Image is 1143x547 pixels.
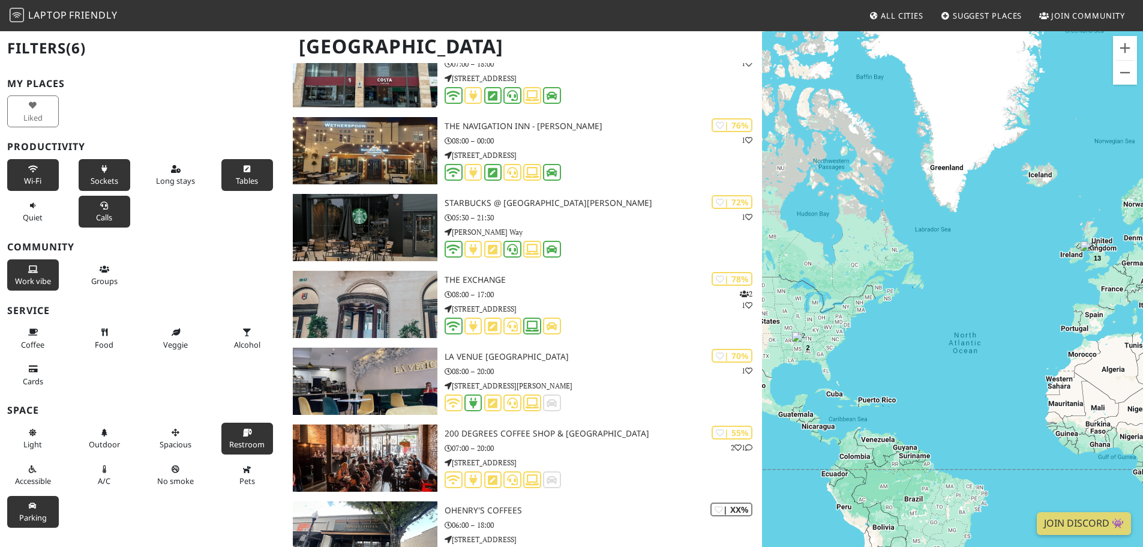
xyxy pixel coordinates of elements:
[1051,10,1125,21] span: Join Community
[229,439,265,450] span: Restroom
[712,272,752,286] div: | 78%
[160,439,191,450] span: Spacious
[19,512,47,523] span: Parking
[286,425,762,492] a: 200 Degrees Coffee Shop & Barista School | 55% 21 200 Degrees Coffee Shop & [GEOGRAPHIC_DATA] 07:...
[881,10,923,21] span: All Cities
[28,8,67,22] span: Laptop
[293,194,437,261] img: Starbucks @ Sir Herbert Austin Way
[234,339,260,350] span: Alcohol
[79,459,130,491] button: A/C
[23,376,43,387] span: Credit cards
[221,423,273,455] button: Restroom
[293,271,437,338] img: The Exchange
[742,211,752,223] p: 1
[91,276,118,286] span: Group tables
[150,322,202,354] button: Veggie
[79,259,130,291] button: Groups
[293,117,437,184] img: The Navigation Inn - JD Wetherspoon
[445,226,762,238] p: [PERSON_NAME] Way
[742,365,752,376] p: 1
[293,425,437,492] img: 200 Degrees Coffee Shop & Barista School
[445,519,762,531] p: 06:00 – 18:00
[239,476,255,486] span: Pet friendly
[445,121,762,131] h3: The Navigation Inn - [PERSON_NAME]
[953,10,1022,21] span: Suggest Places
[10,5,118,26] a: LaptopFriendly LaptopFriendly
[286,348,762,415] a: La Venue Coffee House | 70% 1 La Venue [GEOGRAPHIC_DATA] 08:00 – 20:00 [STREET_ADDRESS][PERSON_NAME]
[91,175,118,186] span: Power sockets
[156,175,195,186] span: Long stays
[69,8,117,22] span: Friendly
[150,459,202,491] button: No smoke
[79,159,130,191] button: Sockets
[1037,512,1131,535] a: Join Discord 👾
[445,135,762,147] p: 08:00 – 00:00
[23,439,42,450] span: Natural light
[445,150,762,161] p: [STREET_ADDRESS]
[7,30,278,67] h2: Filters
[79,423,130,455] button: Outdoor
[445,275,762,285] h3: The Exchange
[7,423,59,455] button: Light
[7,305,278,316] h3: Service
[150,159,202,191] button: Long stays
[445,303,762,315] p: [STREET_ADDRESS]
[286,194,762,261] a: Starbucks @ Sir Herbert Austin Way | 72% 1 Starbucks @ [GEOGRAPHIC_DATA][PERSON_NAME] 05:30 – 21:...
[7,141,278,153] h3: Productivity
[806,344,809,351] span: 2
[23,212,43,223] span: Quiet
[79,196,130,228] button: Calls
[15,276,51,286] span: People working
[445,73,762,84] p: [STREET_ADDRESS]
[150,423,202,455] button: Spacious
[163,339,188,350] span: Veggie
[712,118,752,132] div: | 76%
[21,339,44,350] span: Coffee
[742,134,752,146] p: 1
[7,322,59,354] button: Coffee
[445,506,762,516] h3: OHenry's Coffees
[96,212,112,223] span: Video/audio calls
[79,322,130,354] button: Food
[7,405,278,416] h3: Space
[98,476,110,486] span: Air conditioned
[712,195,752,209] div: | 72%
[66,38,86,58] span: (6)
[286,117,762,184] a: The Navigation Inn - JD Wetherspoon | 76% 1 The Navigation Inn - [PERSON_NAME] 08:00 – 00:00 [STR...
[712,426,752,440] div: | 55%
[445,534,762,545] p: [STREET_ADDRESS]
[445,443,762,454] p: 07:00 – 20:00
[7,496,59,528] button: Parking
[7,78,278,89] h3: My Places
[221,459,273,491] button: Pets
[89,439,120,450] span: Outdoor area
[7,196,59,228] button: Quiet
[7,259,59,291] button: Work vibe
[445,429,762,439] h3: 200 Degrees Coffee Shop & [GEOGRAPHIC_DATA]
[221,159,273,191] button: Tables
[445,380,762,391] p: [STREET_ADDRESS][PERSON_NAME]
[445,366,762,377] p: 08:00 – 20:00
[1113,36,1137,60] button: Zoom in
[236,175,258,186] span: Work-friendly tables
[710,503,752,516] div: | XX%
[731,442,752,453] p: 2 1
[445,198,762,208] h3: Starbucks @ [GEOGRAPHIC_DATA][PERSON_NAME]
[293,348,437,415] img: La Venue Coffee House
[445,457,762,468] p: [STREET_ADDRESS]
[445,352,762,362] h3: La Venue [GEOGRAPHIC_DATA]
[289,30,760,63] h1: [GEOGRAPHIC_DATA]
[7,359,59,391] button: Cards
[15,476,51,486] span: Accessible
[1093,255,1100,262] span: 13
[1113,61,1137,85] button: Zoom out
[740,288,752,311] p: 2 1
[24,175,41,186] span: Stable Wi-Fi
[445,212,762,223] p: 05:30 – 21:30
[221,322,273,354] button: Alcohol
[7,159,59,191] button: Wi-Fi
[157,476,194,486] span: Smoke free
[95,339,113,350] span: Food
[286,271,762,338] a: The Exchange | 78% 21 The Exchange 08:00 – 17:00 [STREET_ADDRESS]
[445,289,762,300] p: 08:00 – 17:00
